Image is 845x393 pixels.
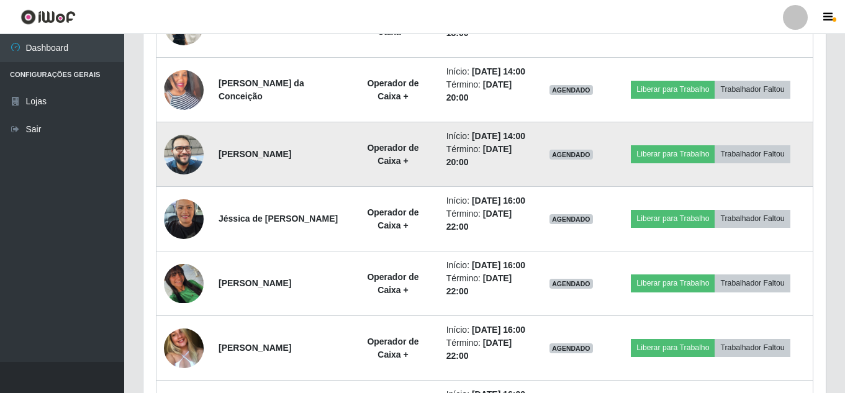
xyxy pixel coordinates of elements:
span: AGENDADO [549,150,593,160]
strong: Operador de Caixa + [367,14,418,37]
strong: Operador de Caixa + [367,272,418,295]
time: [DATE] 16:00 [472,325,525,335]
strong: [PERSON_NAME] da Conceição [219,78,304,101]
time: [DATE] 16:00 [472,196,525,206]
button: Trabalhador Faltou [715,81,790,98]
span: AGENDADO [549,343,593,353]
li: Término: [446,272,526,298]
strong: Operador de Caixa + [367,78,418,101]
strong: Operador de Caixa + [367,337,418,359]
img: CoreUI Logo [20,9,76,25]
button: Trabalhador Faltou [715,145,790,163]
li: Início: [446,194,526,207]
strong: [PERSON_NAME] [219,343,291,353]
span: AGENDADO [549,214,593,224]
strong: [PERSON_NAME] [219,149,291,159]
button: Trabalhador Faltou [715,274,790,292]
li: Término: [446,337,526,363]
img: 1755090695387.jpeg [164,128,204,181]
button: Trabalhador Faltou [715,339,790,356]
li: Início: [446,65,526,78]
img: 1725909093018.jpeg [164,192,204,245]
time: [DATE] 14:00 [472,66,525,76]
button: Liberar para Trabalho [631,145,715,163]
li: Término: [446,143,526,169]
img: 1757904871760.jpeg [164,264,204,304]
span: AGENDADO [549,85,593,95]
strong: [PERSON_NAME] [219,278,291,288]
li: Início: [446,130,526,143]
time: [DATE] 16:00 [472,260,525,270]
button: Trabalhador Faltou [715,210,790,227]
button: Liberar para Trabalho [631,81,715,98]
li: Início: [446,323,526,337]
strong: Jéssica de [PERSON_NAME] [219,214,338,224]
time: [DATE] 14:00 [472,131,525,141]
li: Término: [446,78,526,104]
img: 1758248889896.jpeg [164,322,204,374]
span: AGENDADO [549,279,593,289]
li: Término: [446,207,526,233]
button: Liberar para Trabalho [631,274,715,292]
button: Liberar para Trabalho [631,210,715,227]
button: Liberar para Trabalho [631,339,715,356]
img: 1702743014516.jpeg [164,55,204,125]
strong: Operador de Caixa + [367,143,418,166]
strong: Operador de Caixa + [367,207,418,230]
li: Início: [446,259,526,272]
